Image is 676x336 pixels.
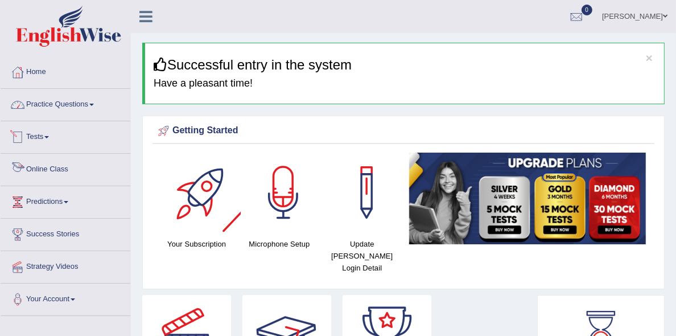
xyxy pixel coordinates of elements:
span: 0 [582,5,593,15]
h4: Update [PERSON_NAME] Login Detail [327,238,398,274]
h3: Successful entry in the system [154,58,656,72]
a: Strategy Videos [1,251,130,280]
button: × [646,52,653,64]
h4: Have a pleasant time! [154,78,656,89]
a: Online Class [1,154,130,182]
a: Tests [1,121,130,150]
a: Home [1,56,130,85]
a: Success Stories [1,219,130,247]
h4: Your Subscription [161,238,232,250]
img: small5.jpg [409,153,646,244]
a: Predictions [1,186,130,215]
div: Getting Started [155,122,652,140]
h4: Microphone Setup [244,238,315,250]
a: Your Account [1,284,130,312]
a: Practice Questions [1,89,130,117]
